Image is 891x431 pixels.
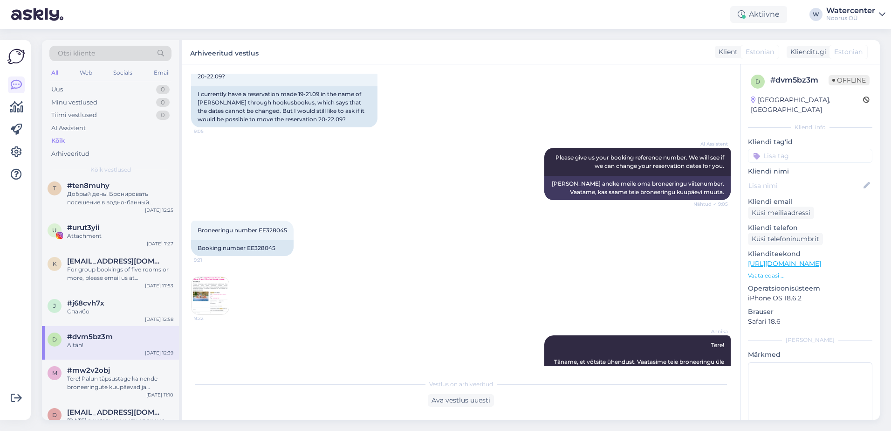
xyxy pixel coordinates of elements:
div: Kliendi info [748,123,872,132]
a: WatercenterNoorus OÜ [826,7,885,22]
div: Küsi telefoninumbrit [748,233,823,245]
div: Watercenter [826,7,875,14]
div: Добрый день! Бронировать посещение в водно-банный комплекс не нужно. [67,190,173,207]
div: [DATE] 7:27 [147,240,173,247]
div: Aktiivne [730,6,787,23]
span: #ten8muhy [67,181,110,190]
span: m [52,369,57,376]
p: Kliendi email [748,197,872,207]
div: Ava vestlus uuesti [428,394,494,407]
span: Kadriliivat@gmail.com [67,257,164,265]
span: Offline [829,75,870,85]
div: Uus [51,85,63,94]
div: Web [78,67,94,79]
input: Lisa nimi [748,181,862,191]
div: [PERSON_NAME] andke meile oma broneeringu viitenumber. Vaatame, kas saame teie broneeringu kuupäe... [544,176,731,200]
span: Kõik vestlused [90,166,131,174]
span: Nähtud ✓ 9:05 [693,201,728,208]
div: Klient [715,47,738,57]
p: Brauser [748,307,872,317]
p: Vaata edasi ... [748,271,872,280]
div: Socials [111,67,134,79]
div: Arhiveeritud [51,149,89,159]
span: Please give us your booking reference number. We will see if we can change your reservation dates... [555,154,726,169]
div: All [49,67,60,79]
span: Estonian [834,47,863,57]
div: Attachment [67,232,173,240]
span: Broneeringu number EE328045 [198,227,287,234]
span: 9:21 [194,257,229,264]
div: For group bookings of five rooms or more, please email us at [EMAIL_ADDRESS][DOMAIN_NAME]. Provid... [67,265,173,282]
span: Vestlus on arhiveeritud [429,380,493,389]
span: t [53,185,56,192]
div: [DATE] 12:25 [145,207,173,214]
p: Safari 18.6 [748,317,872,327]
p: Klienditeekond [748,249,872,259]
label: Arhiveeritud vestlus [190,46,259,58]
div: [DATE] 17:53 [145,282,173,289]
img: Attachment [192,277,229,314]
div: Klienditugi [787,47,826,57]
div: Küsi meiliaadressi [748,207,814,219]
div: Booking number EE328045 [191,240,294,256]
div: # dvm5bz3m [770,75,829,86]
img: Askly Logo [7,48,25,65]
div: [DATE] 12:39 [145,349,173,356]
p: Kliendi tag'id [748,137,872,147]
div: 0 [156,111,170,120]
span: #dvm5bz3m [67,333,113,341]
p: Kliendi nimi [748,167,872,176]
div: I currently have a reservation made 19-21.09 in the name of [PERSON_NAME] through hookusbookus, w... [191,86,377,127]
div: Tere! Palun täpsustage ka nende broneeringute kuupäevad ja broneeringunumbrid, et saaksime teie s... [67,375,173,391]
span: d [755,78,760,85]
div: Спаибо [67,307,173,316]
div: 0 [156,85,170,94]
p: Kliendi telefon [748,223,872,233]
div: [PERSON_NAME] [748,336,872,344]
p: Märkmed [748,350,872,360]
span: 9:22 [194,315,229,322]
div: Minu vestlused [51,98,97,107]
span: #urut3yii [67,223,99,232]
span: j [53,302,56,309]
span: Otsi kliente [58,49,95,58]
input: Lisa tag [748,149,872,163]
span: Estonian [746,47,774,57]
div: AI Assistent [51,124,86,133]
span: #mw2v2obj [67,366,110,375]
div: [GEOGRAPHIC_DATA], [GEOGRAPHIC_DATA] [751,95,863,115]
span: d [52,411,57,418]
div: [DATE] 11:10 [146,391,173,398]
div: [DATE] 12:58 [145,316,173,323]
a: [URL][DOMAIN_NAME] [748,259,821,268]
span: 9:05 [194,128,229,135]
div: 0 [156,98,170,107]
span: dlimoncik533@gmail.com [67,408,164,417]
p: Operatsioonisüsteem [748,284,872,293]
div: Tiimi vestlused [51,111,97,120]
span: d [52,336,57,343]
div: Kõik [51,136,65,146]
div: Aitäh! [67,341,173,349]
span: AI Assistent [693,140,728,147]
span: #j68cvh7x [67,299,104,307]
div: Email [152,67,171,79]
div: W [809,8,822,21]
div: Noorus OÜ [826,14,875,22]
span: K [53,260,57,267]
span: u [52,227,57,234]
span: Annika [693,328,728,335]
p: iPhone OS 18.6.2 [748,293,872,303]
